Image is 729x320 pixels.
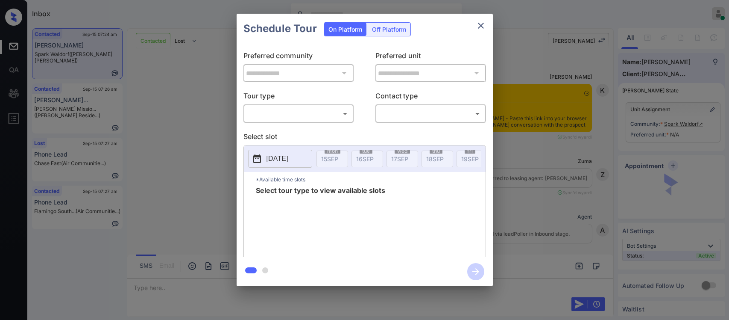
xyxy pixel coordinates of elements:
p: Select slot [243,131,486,145]
p: *Available time slots [256,172,486,187]
h2: Schedule Tour [237,14,324,44]
span: Select tour type to view available slots [256,187,385,255]
div: On Platform [324,23,366,36]
p: [DATE] [266,154,288,164]
p: Tour type [243,91,354,104]
div: Off Platform [368,23,410,36]
button: [DATE] [248,150,312,168]
p: Preferred community [243,50,354,64]
p: Contact type [375,91,486,104]
button: close [472,17,489,34]
p: Preferred unit [375,50,486,64]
